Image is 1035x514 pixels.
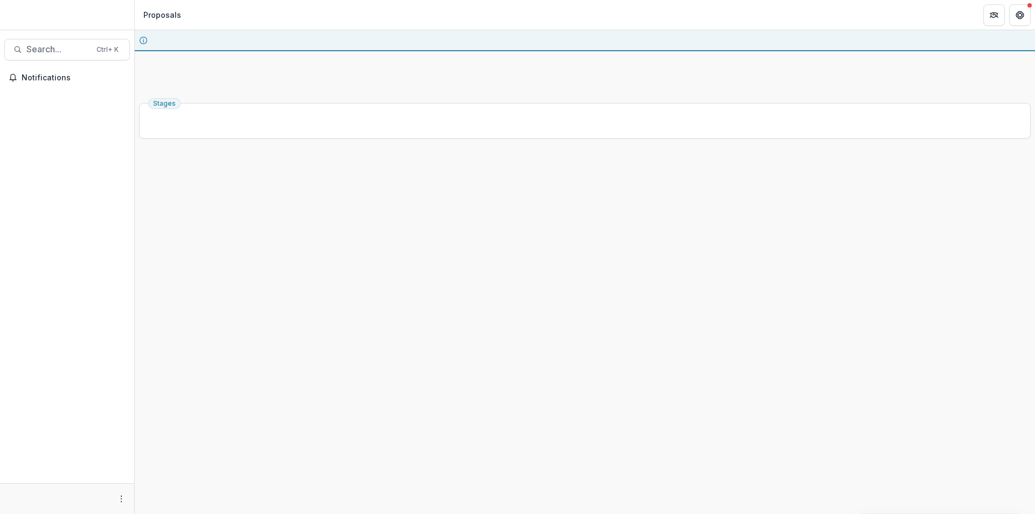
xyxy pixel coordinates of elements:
[94,44,121,56] div: Ctrl + K
[983,4,1005,26] button: Partners
[26,44,90,54] span: Search...
[4,39,130,60] button: Search...
[139,7,185,23] nav: breadcrumb
[143,9,181,20] div: Proposals
[1009,4,1031,26] button: Get Help
[115,492,128,505] button: More
[22,73,126,83] span: Notifications
[4,69,130,86] button: Notifications
[153,100,176,107] span: Stages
